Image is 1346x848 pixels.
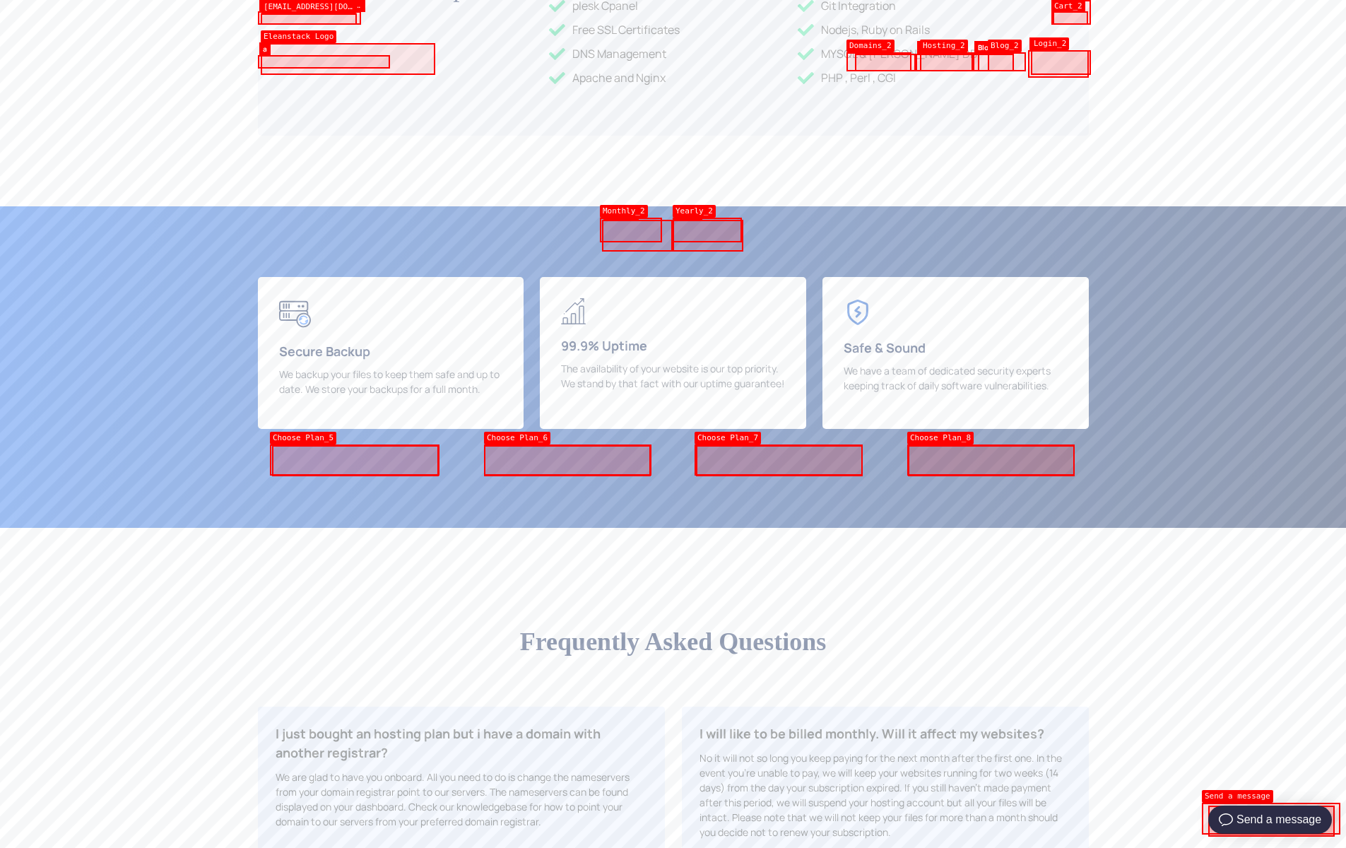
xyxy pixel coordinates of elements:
[276,770,647,829] span: We are glad to have you onboard. All you need to do is change the nameservers from your domain re...
[91,14,215,42] div: Send a message
[279,344,502,360] h3: Secure Backup
[276,724,647,829] p: I just bought an hosting plan but i have a domain with another registrar?
[821,22,930,37] span: Nodejs, Ruby on Rails
[844,341,1067,356] h3: Safe & Sound
[572,46,666,61] span: DNS Management
[561,361,784,391] p: The availability of your website is our top priority. We stand by that fact with our uptime guara...
[821,46,977,61] span: MYSQL & [PERSON_NAME] DB
[572,22,680,37] span: Free SSL Certificates
[561,338,784,354] h3: 99.9% Uptime
[821,70,896,86] span: PHP , Perl , CGI
[844,363,1067,393] p: We have a team of dedicated security experts keeping track of daily software vulnerabilities.
[258,627,1089,657] h2: Frequently Asked Questions
[699,724,1071,840] p: I will like to be billed monthly. Will it affect my websites?
[279,367,502,396] p: We backup your files to keep them safe and up to date. We store your backups for a full month.
[699,750,1071,840] span: No it will not so long you keep paying for the next month after the first one. In the event you'r...
[572,70,666,86] span: Apache and Nginx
